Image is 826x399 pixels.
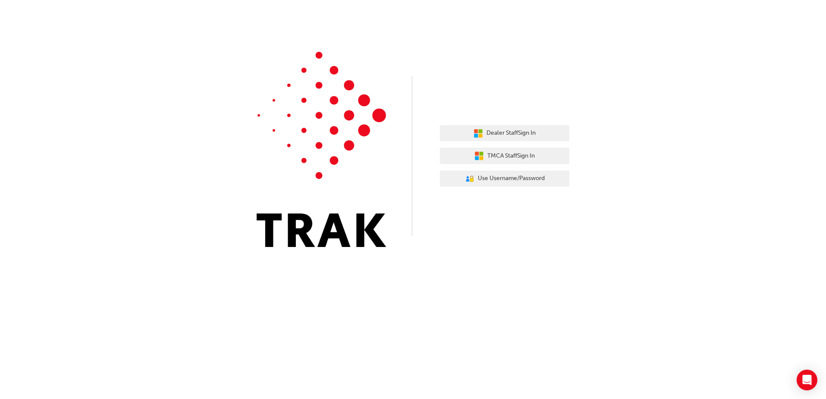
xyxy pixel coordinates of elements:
[257,52,386,247] img: Trak
[486,128,536,138] span: Dealer Staff Sign In
[478,174,545,184] span: Use Username/Password
[440,148,569,164] button: TMCA StaffSign In
[797,370,817,390] div: Open Intercom Messenger
[440,125,569,142] button: Dealer StaffSign In
[487,151,535,161] span: TMCA Staff Sign In
[440,171,569,187] button: Use Username/Password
